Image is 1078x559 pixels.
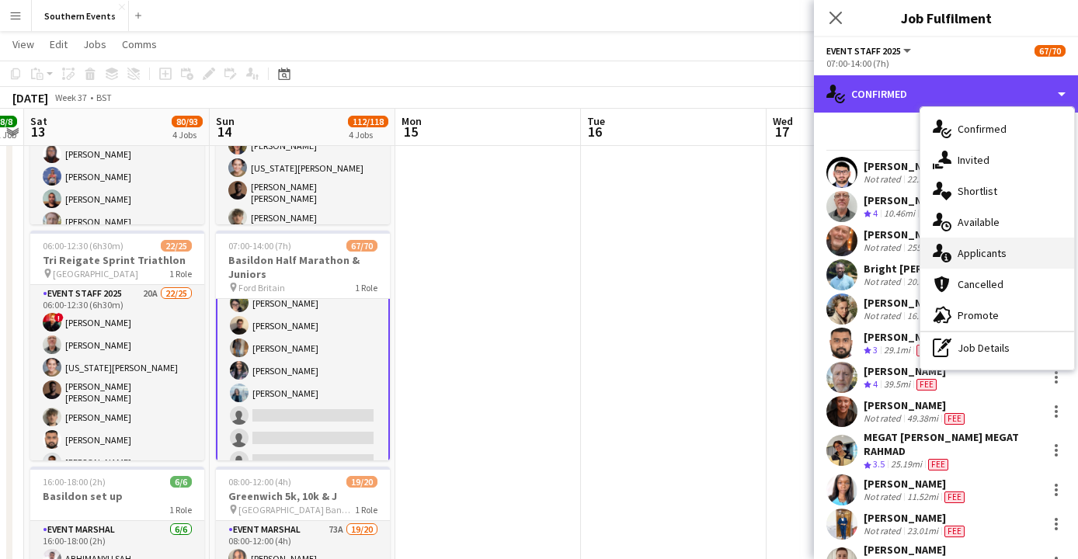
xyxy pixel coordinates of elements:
h3: Basildon set up [30,489,204,503]
app-job-card: 06:00-12:30 (6h30m)22/25Tri Reigate Sprint Triathlon [GEOGRAPHIC_DATA]1 RoleEvent Staff 202520A22... [30,231,204,460]
span: Jobs [83,37,106,51]
span: Applicants [958,246,1007,260]
span: 4 [873,207,878,219]
h3: Job Fulfilment [814,8,1078,28]
div: 23.01mi [904,525,941,537]
span: Sat [30,114,47,128]
div: Not rated [864,276,904,288]
a: Jobs [77,34,113,54]
span: Wed [773,114,793,128]
span: Fee [928,459,948,470]
div: Not rated [864,491,904,503]
div: [PERSON_NAME] [864,543,968,557]
span: 1 Role [355,282,377,293]
div: 20.31mi [904,276,941,288]
button: Event Staff 2025 [826,45,913,57]
span: Sun [216,114,235,128]
span: Fee [944,491,965,503]
span: 1 Role [169,268,192,279]
span: 67/70 [1035,45,1066,57]
span: Confirmed [958,122,1007,136]
span: Available [958,215,1000,229]
span: Tue [587,114,605,128]
span: 08:00-12:00 (4h) [228,476,291,488]
div: Not rated [864,412,904,425]
div: 25.19mi [888,458,925,471]
span: 16 [585,123,605,141]
div: Crew has different fees then in role [913,378,940,391]
span: 17 [770,123,793,141]
span: 16:00-18:00 (2h) [43,476,106,488]
div: [PERSON_NAME] [864,227,972,241]
span: 13 [28,123,47,141]
div: [PERSON_NAME] [864,159,963,173]
span: Fee [916,379,937,391]
app-job-card: 07:00-14:00 (7h)67/70Basildon Half Marathon & Juniors Ford Britain1 Role[PERSON_NAME][PERSON_NAME... [216,231,390,460]
span: Shortlist [958,184,997,198]
div: [PERSON_NAME] [864,398,968,412]
div: Crew has different fees then in role [941,491,968,503]
div: [PERSON_NAME] [864,477,968,491]
div: 07:00-14:00 (7h) [826,57,1066,69]
span: Comms [122,37,157,51]
div: Bright [PERSON_NAME] [864,262,982,276]
div: [PERSON_NAME] [864,193,946,207]
span: 06:00-12:30 (6h30m) [43,240,123,252]
div: Crew has different fees then in role [925,458,951,471]
div: 49.38mi [904,412,941,425]
div: [PERSON_NAME] [864,330,946,344]
span: Fee [944,413,965,425]
span: Event Staff 2025 [826,45,901,57]
span: 67/70 [346,240,377,252]
h3: Tri Reigate Sprint Triathlon [30,253,204,267]
div: 10.46mi [881,207,918,220]
h3: Basildon Half Marathon & Juniors [216,253,390,281]
span: ! [54,313,64,322]
span: Ford Britain [238,282,285,293]
div: Crew has different fees then in role [941,412,968,425]
span: Fee [944,526,965,537]
span: Fee [916,345,937,356]
span: 80/93 [172,116,203,127]
span: Invited [958,153,989,167]
span: Edit [50,37,68,51]
button: Southern Events [32,1,129,31]
a: Edit [43,34,74,54]
div: MEGAT [PERSON_NAME] MEGAT RAHMAD [864,430,1041,458]
div: Crew has different fees then in role [941,525,968,537]
div: Crew has different fees then in role [918,207,944,220]
span: [GEOGRAPHIC_DATA] [53,268,138,279]
div: Not rated [864,525,904,537]
div: 255.46mi [904,241,946,254]
span: 22/25 [161,240,192,252]
span: Week 37 [51,92,90,103]
div: 4 Jobs [349,129,388,141]
h3: Greenwich 5k, 10k & J [216,489,390,503]
div: 39.5mi [881,378,913,391]
div: Not rated [864,310,904,322]
span: 112/118 [348,116,388,127]
span: View [12,37,34,51]
div: Confirmed [814,75,1078,113]
span: 6/6 [170,476,192,488]
span: 19/20 [346,476,377,488]
span: [GEOGRAPHIC_DATA] Bandstand [238,504,355,516]
div: 4 Jobs [172,129,202,141]
div: [PERSON_NAME] [864,364,946,378]
span: 15 [399,123,422,141]
div: BST [96,92,112,103]
div: Crew has different fees then in role [913,344,940,357]
span: Promote [958,308,999,322]
div: [PERSON_NAME] [864,511,968,525]
span: 3.5 [873,458,885,470]
span: Mon [402,114,422,128]
a: Comms [116,34,163,54]
span: 1 Role [169,504,192,516]
span: Cancelled [958,277,1003,291]
span: 4 [873,378,878,390]
div: 11.52mi [904,491,941,503]
span: 3 [873,344,878,356]
div: 22.3mi [904,173,937,186]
